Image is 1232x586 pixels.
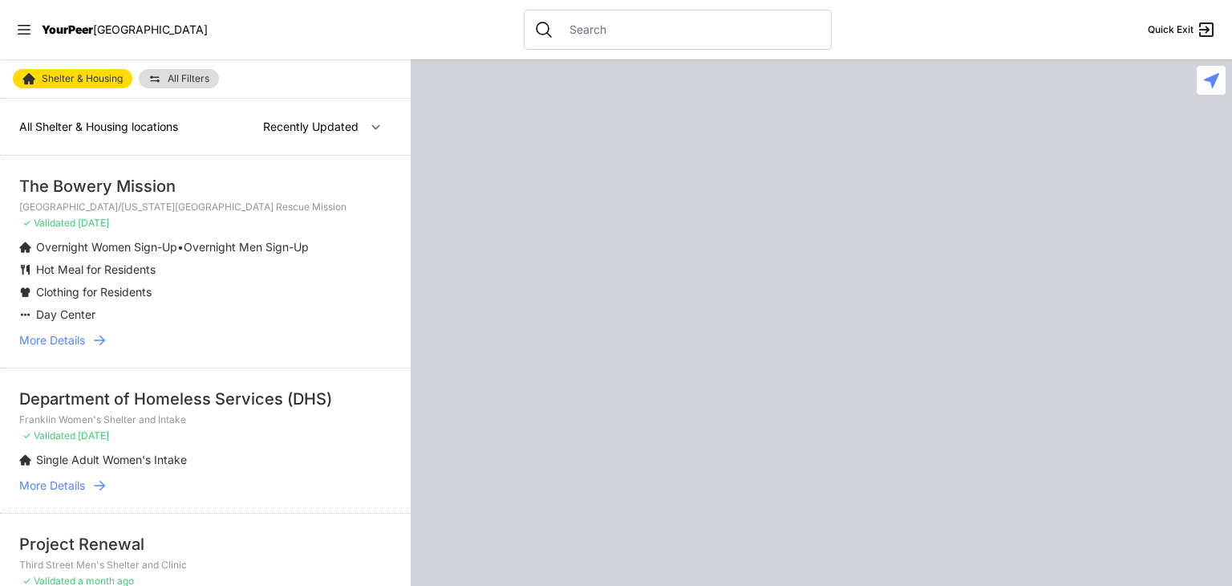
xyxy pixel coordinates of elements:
span: • [177,240,184,254]
div: Department of Homeless Services (DHS) [19,388,391,410]
span: More Details [19,332,85,348]
p: Third Street Men's Shelter and Clinic [19,559,391,572]
p: [GEOGRAPHIC_DATA]/[US_STATE][GEOGRAPHIC_DATA] Rescue Mission [19,201,391,214]
span: Overnight Men Sign-Up [184,240,309,254]
a: Shelter & Housing [13,69,132,88]
div: Project Renewal [19,533,391,555]
input: Search [560,22,821,38]
span: [GEOGRAPHIC_DATA] [93,22,208,36]
span: Overnight Women Sign-Up [36,240,177,254]
span: [DATE] [78,429,109,442]
a: YourPeer[GEOGRAPHIC_DATA] [42,25,208,35]
span: YourPeer [42,22,93,36]
a: More Details [19,332,391,348]
div: The Bowery Mission [19,175,391,197]
span: More Details [19,478,85,494]
span: All Filters [168,74,209,83]
a: Quick Exit [1148,20,1216,39]
span: ✓ Validated [22,217,75,229]
span: Clothing for Residents [36,285,152,299]
a: More Details [19,478,391,494]
span: Quick Exit [1148,23,1193,36]
span: ✓ Validated [22,429,75,442]
span: Single Adult Women's Intake [36,453,187,466]
span: All Shelter & Housing locations [19,120,178,133]
span: Shelter & Housing [42,74,123,83]
span: [DATE] [78,217,109,229]
a: All Filters [139,69,219,88]
p: Franklin Women's Shelter and Intake [19,413,391,426]
span: Hot Meal for Residents [36,262,156,276]
span: Day Center [36,307,95,321]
